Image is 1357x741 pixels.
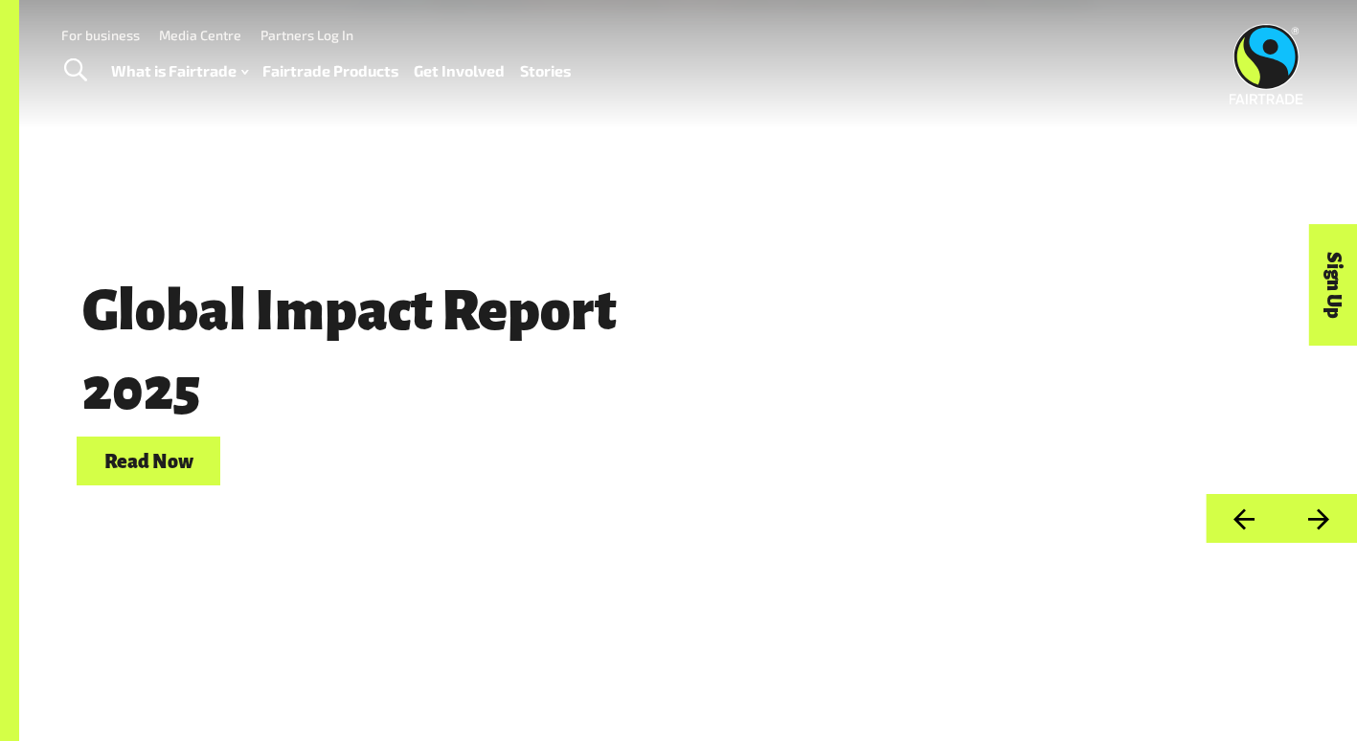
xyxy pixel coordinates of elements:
[159,27,241,43] a: Media Centre
[1230,24,1303,104] img: Fairtrade Australia New Zealand logo
[262,57,398,85] a: Fairtrade Products
[1281,494,1357,543] button: Next
[414,57,505,85] a: Get Involved
[520,57,571,85] a: Stories
[111,57,248,85] a: What is Fairtrade
[77,437,220,485] a: Read Now
[61,27,140,43] a: For business
[260,27,353,43] a: Partners Log In
[77,281,623,421] span: Global Impact Report 2025
[1206,494,1281,543] button: Previous
[52,47,99,95] a: Toggle Search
